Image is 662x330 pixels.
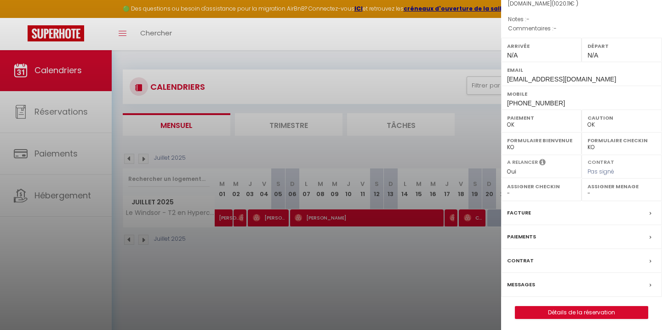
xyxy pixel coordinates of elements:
[588,168,614,175] span: Pas signé
[539,158,546,168] i: Sélectionner OUI si vous souhaiter envoyer les séquences de messages post-checkout
[515,306,648,319] button: Détails de la réservation
[507,41,576,51] label: Arrivée
[507,158,538,166] label: A relancer
[507,65,656,75] label: Email
[507,208,531,218] label: Facture
[507,52,518,59] span: N/A
[507,280,535,289] label: Messages
[507,182,576,191] label: Assigner Checkin
[588,136,656,145] label: Formulaire Checkin
[508,15,655,24] p: Notes :
[7,4,35,31] button: Ouvrir le widget de chat LiveChat
[588,182,656,191] label: Assigner Menage
[554,24,557,32] span: -
[588,41,656,51] label: Départ
[508,24,655,33] p: Commentaires :
[507,136,576,145] label: Formulaire Bienvenue
[588,113,656,122] label: Caution
[588,158,614,164] label: Contrat
[507,256,534,266] label: Contrat
[507,99,565,107] span: [PHONE_NUMBER]
[507,113,576,122] label: Paiement
[588,52,598,59] span: N/A
[507,75,616,83] span: [EMAIL_ADDRESS][DOMAIN_NAME]
[507,232,536,242] label: Paiements
[515,307,648,318] a: Détails de la réservation
[526,15,530,23] span: -
[507,89,656,98] label: Mobile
